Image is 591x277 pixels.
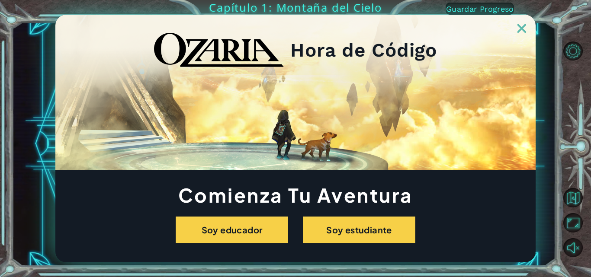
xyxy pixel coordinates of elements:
[303,217,415,243] button: Soy estudiante
[517,24,526,33] img: ExitButton_Dusk.png
[176,217,288,243] button: Soy educador
[154,33,284,67] img: blackOzariaWordmark.png
[55,186,536,204] h1: Comienza Tu Aventura
[290,42,437,58] h2: Hora de Código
